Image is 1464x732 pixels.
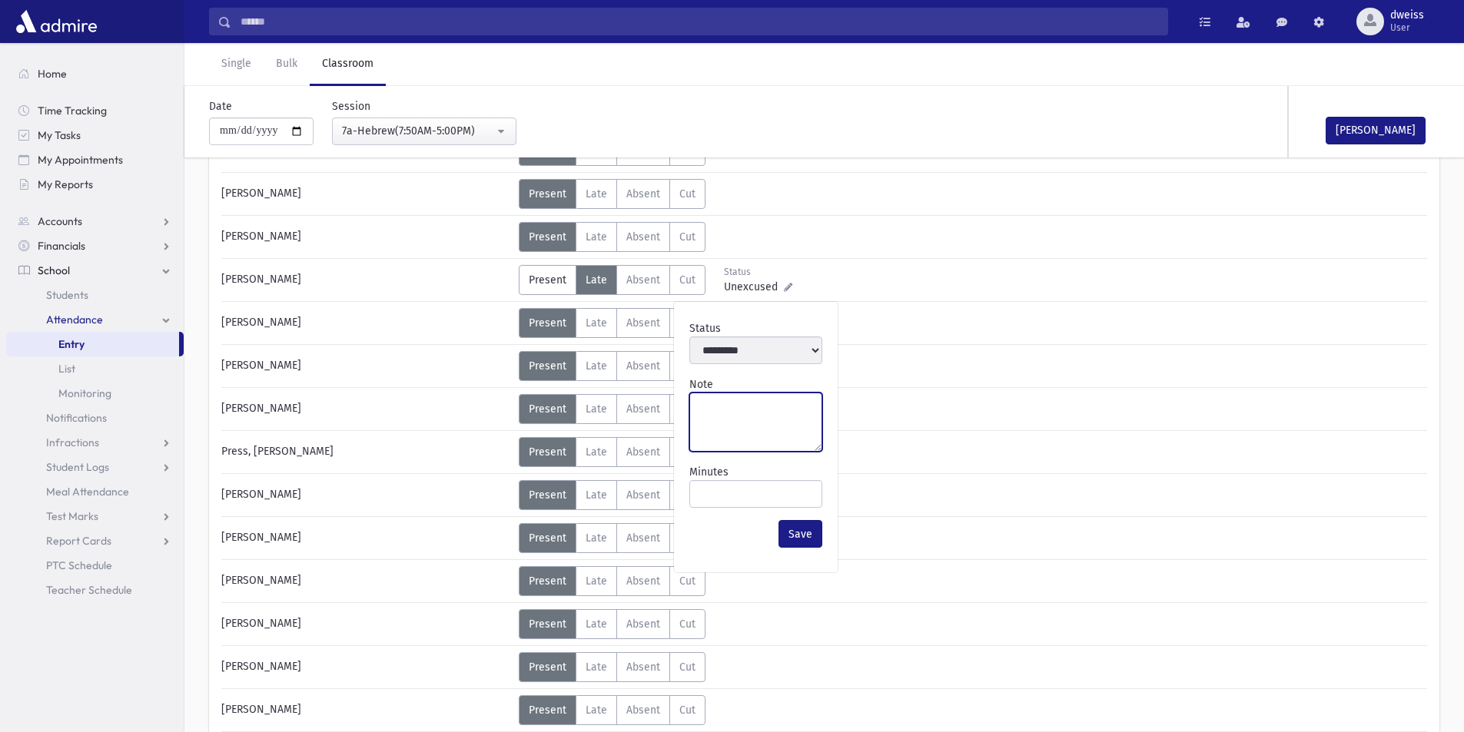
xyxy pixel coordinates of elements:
button: 7a-Hebrew(7:50AM-5:00PM) [332,118,516,145]
span: List [58,362,75,376]
button: [PERSON_NAME] [1326,117,1426,144]
span: Accounts [38,214,82,228]
span: Present [529,661,566,674]
div: [PERSON_NAME] [214,609,519,639]
a: Notifications [6,406,184,430]
span: Cut [679,704,695,717]
span: Notifications [46,411,107,425]
span: Absent [626,359,660,373]
span: Student Logs [46,460,109,474]
a: Meal Attendance [6,479,184,504]
div: [PERSON_NAME] [214,652,519,682]
a: Classroom [310,43,386,86]
div: AttTypes [519,265,705,295]
span: Late [586,661,607,674]
span: Late [586,575,607,588]
a: Financials [6,234,184,258]
span: Cut [679,661,695,674]
span: Late [586,489,607,502]
span: Entry [58,337,85,351]
div: AttTypes [519,566,705,596]
div: [PERSON_NAME] [214,308,519,338]
div: [PERSON_NAME] [214,222,519,252]
a: Entry [6,332,179,356]
span: Present [529,359,566,373]
a: Monitoring [6,381,184,406]
span: Late [586,316,607,330]
div: AttTypes [519,523,705,553]
span: Absent [626,445,660,459]
span: Present [529,230,566,243]
span: Infractions [46,436,99,449]
a: Bulk [264,43,310,86]
label: Status [689,320,721,336]
label: Session [332,98,370,114]
span: Attendance [46,313,103,326]
span: Cut [679,575,695,588]
div: Status [724,265,792,279]
span: My Appointments [38,153,123,167]
span: Cut [679,273,695,287]
a: School [6,258,184,283]
a: List [6,356,184,381]
span: Home [38,67,67,81]
img: AdmirePro [12,6,101,37]
span: Absent [626,704,660,717]
span: dweiss [1390,9,1424,22]
span: Present [529,489,566,502]
span: Present [529,316,566,330]
span: Late [586,230,607,243]
input: Search [231,8,1167,35]
a: PTC Schedule [6,553,184,578]
a: Report Cards [6,528,184,553]
span: Unexcused [724,279,784,295]
label: Date [209,98,232,114]
button: Save [778,520,822,548]
a: My Appointments [6,147,184,172]
span: Test Marks [46,509,98,523]
div: [PERSON_NAME] [214,394,519,424]
div: AttTypes [519,609,705,639]
div: Press, [PERSON_NAME] [214,437,519,467]
div: AttTypes [519,652,705,682]
div: [PERSON_NAME] [214,523,519,553]
span: Absent [626,316,660,330]
div: AttTypes [519,437,705,467]
a: My Reports [6,172,184,197]
a: Time Tracking [6,98,184,123]
span: My Tasks [38,128,81,142]
div: [PERSON_NAME] [214,351,519,381]
span: Late [586,445,607,459]
a: Teacher Schedule [6,578,184,602]
span: Present [529,187,566,200]
div: AttTypes [519,695,705,725]
a: Attendance [6,307,184,332]
span: Absent [626,618,660,631]
span: Absent [626,489,660,502]
span: Cut [679,230,695,243]
a: Infractions [6,430,184,455]
span: Absent [626,661,660,674]
span: Monitoring [58,386,111,400]
a: Single [209,43,264,86]
span: Present [529,532,566,545]
span: Present [529,618,566,631]
span: School [38,263,70,277]
span: PTC Schedule [46,558,112,572]
span: Time Tracking [38,104,107,118]
div: AttTypes [519,222,705,252]
span: Present [529,575,566,588]
span: Cut [679,618,695,631]
span: Financials [38,239,85,253]
span: My Reports [38,177,93,191]
span: Absent [626,532,660,545]
span: User [1390,22,1424,34]
a: Students [6,283,184,307]
a: Accounts [6,209,184,234]
label: Note [689,376,713,392]
div: AttTypes [519,179,705,209]
span: Present [529,445,566,459]
span: Absent [626,273,660,287]
div: [PERSON_NAME] [214,566,519,596]
span: Present [529,273,566,287]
